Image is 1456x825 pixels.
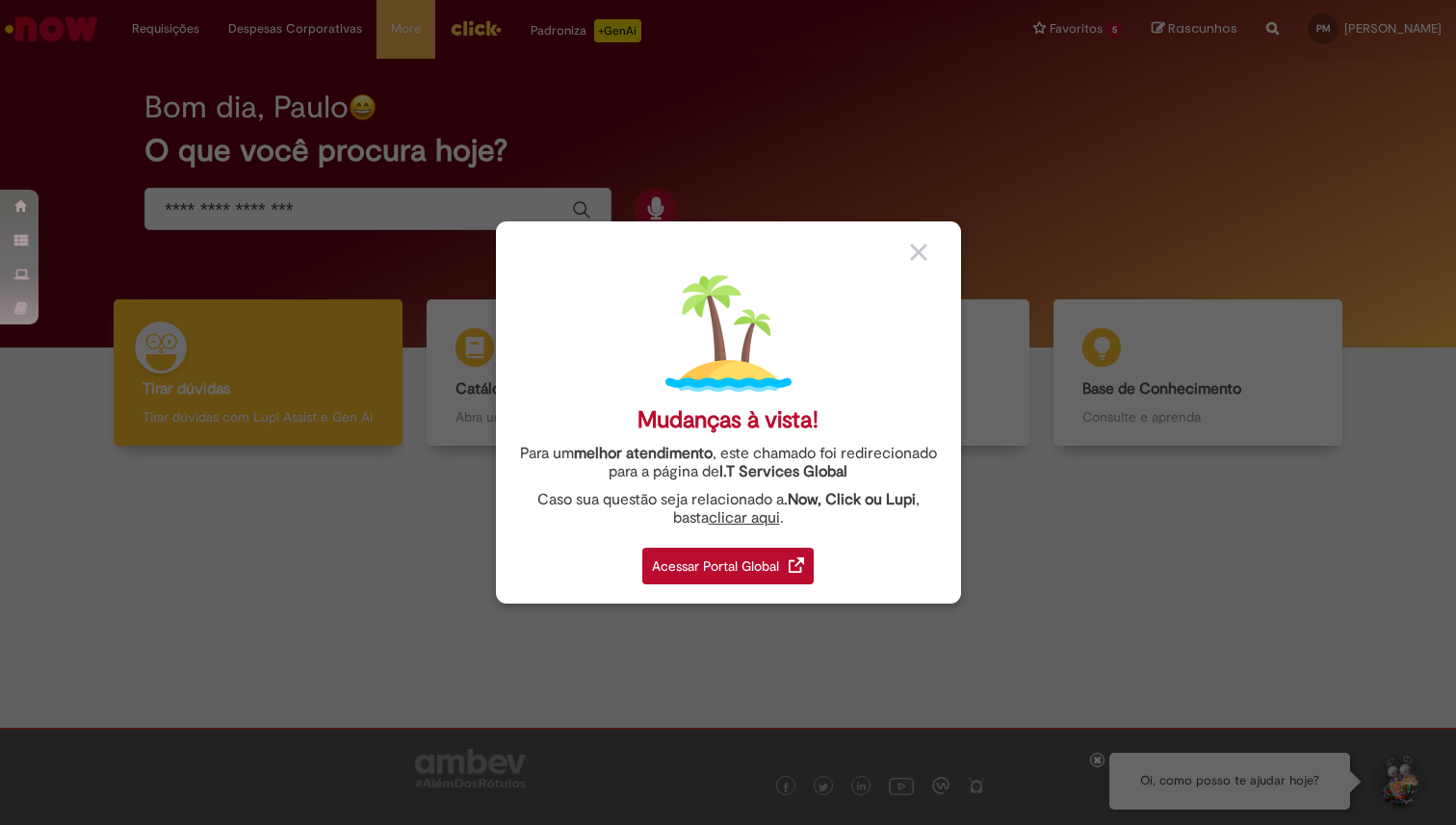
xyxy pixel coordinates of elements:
[910,244,927,261] img: close_button_grey.png
[642,548,814,584] div: Acessar Portal Global
[784,490,916,509] strong: .Now, Click ou Lupi
[719,451,847,481] a: I.T Services Global
[789,557,804,573] img: redirect_link.png
[510,445,947,481] div: Para um , este chamado foi redirecionado para a página de
[574,444,713,463] strong: melhor atendimento
[510,491,947,528] div: Caso sua questão seja relacionado a , basta .
[709,498,780,528] a: clicar aqui
[665,271,792,397] img: island.png
[642,537,814,584] a: Acessar Portal Global
[637,406,819,434] div: Mudanças à vista!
